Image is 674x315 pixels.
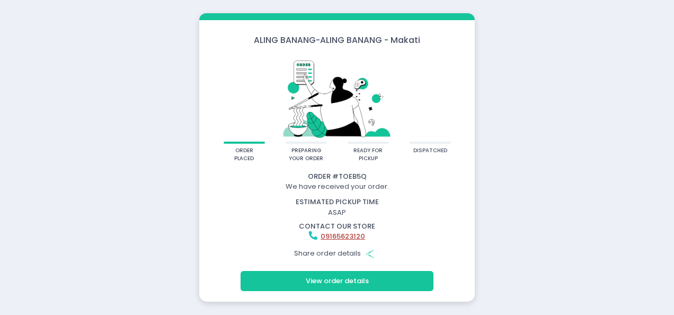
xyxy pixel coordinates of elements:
div: contact our store [201,221,473,232]
button: View order details [241,271,433,291]
div: We have received your order. [201,181,473,192]
div: preparing your order [289,147,323,162]
div: estimated pickup time [201,197,473,207]
div: ASAP [194,197,480,217]
div: Order # TOEB5Q [201,171,473,182]
img: talkie [213,53,461,141]
div: Share order details [201,243,473,264]
div: ready for pickup [351,147,385,162]
div: ALING BANANG - ALING BANANG - Makati [199,34,475,46]
a: 09165623120 [321,231,365,241]
div: order placed [227,147,261,162]
div: dispatched [413,147,447,155]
